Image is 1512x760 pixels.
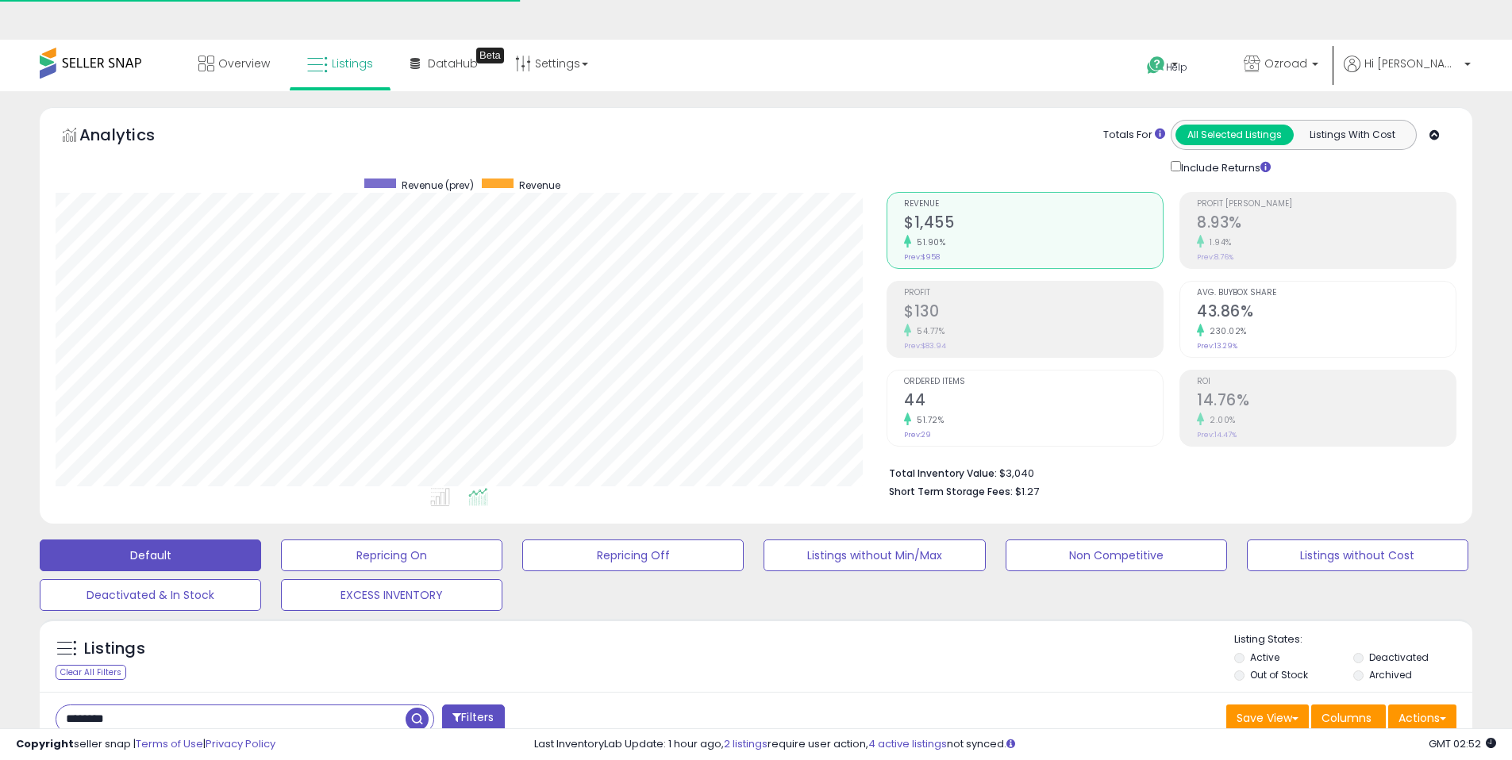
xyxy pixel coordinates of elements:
span: Revenue [519,178,560,192]
a: 2 listings [724,736,768,751]
h2: $130 [904,302,1163,324]
button: Filters [442,704,504,732]
h2: 44 [904,391,1163,413]
button: Listings With Cost [1293,125,1411,145]
div: Include Returns [1159,158,1290,176]
button: Deactivated & In Stock [40,579,261,611]
span: Ozroad [1264,56,1307,71]
small: 1.94% [1204,236,1232,248]
span: Avg. Buybox Share [1197,289,1456,297]
button: Repricing On [281,539,502,571]
small: 54.77% [911,325,945,337]
button: Columns [1311,704,1386,731]
b: Total Inventory Value: [889,466,997,480]
a: DataHub [398,40,490,87]
small: Prev: $83.94 [904,341,946,351]
span: $1.27 [1015,484,1039,499]
button: Repricing Off [522,539,744,571]
button: Listings without Min/Max [764,539,985,571]
a: Hi [PERSON_NAME] [1344,56,1471,91]
div: Clear All Filters [56,665,126,680]
label: Deactivated [1369,651,1429,664]
small: 51.90% [911,236,945,248]
button: Save View [1226,704,1309,731]
a: 4 active listings [868,736,947,751]
i: Get Help [1146,56,1166,75]
small: 2.00% [1204,414,1236,426]
div: Tooltip anchor [476,48,504,63]
small: 51.72% [911,414,944,426]
a: Terms of Use [136,736,203,751]
span: Revenue [904,200,1163,209]
a: Help [1134,44,1218,91]
span: Listings [332,56,373,71]
h2: 43.86% [1197,302,1456,324]
a: Listings [295,40,385,87]
b: Short Term Storage Fees: [889,485,1013,498]
span: Ordered Items [904,378,1163,386]
span: Profit [904,289,1163,297]
p: Listing States: [1234,632,1472,647]
button: Listings without Cost [1247,539,1468,571]
small: Prev: 29 [904,430,931,439]
div: Last InventoryLab Update: 1 hour ago, require user action, not synced. [534,737,1496,752]
span: 2025-09-11 02:52 GMT [1429,736,1496,751]
label: Out of Stock [1250,668,1308,681]
a: Privacy Policy [206,736,275,751]
a: Settings [503,40,600,87]
span: Columns [1322,710,1372,726]
span: Revenue (prev) [402,178,474,192]
h2: 8.93% [1197,213,1456,235]
small: Prev: $958 [904,252,940,262]
small: 230.02% [1204,325,1247,337]
span: Help [1166,60,1187,74]
button: Default [40,539,261,571]
button: EXCESS INVENTORY [281,579,502,611]
span: ROI [1197,378,1456,386]
span: Profit [PERSON_NAME] [1197,200,1456,209]
small: Prev: 13.29% [1197,341,1237,351]
div: Totals For [1103,128,1165,143]
h2: 14.76% [1197,391,1456,413]
strong: Copyright [16,736,74,751]
small: Prev: 14.47% [1197,430,1237,439]
li: $3,040 [889,463,1445,482]
small: Prev: 8.76% [1197,252,1233,262]
h5: Listings [84,638,145,660]
button: Non Competitive [1006,539,1227,571]
span: DataHub [428,56,478,71]
a: Overview [187,40,282,87]
a: Ozroad [1232,40,1330,91]
label: Archived [1369,668,1412,681]
div: seller snap | | [16,737,275,752]
label: Active [1250,651,1279,664]
button: All Selected Listings [1175,125,1294,145]
span: Overview [218,56,270,71]
span: Hi [PERSON_NAME] [1364,56,1460,71]
h5: Analytics [79,124,186,150]
h2: $1,455 [904,213,1163,235]
button: Actions [1388,704,1456,731]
